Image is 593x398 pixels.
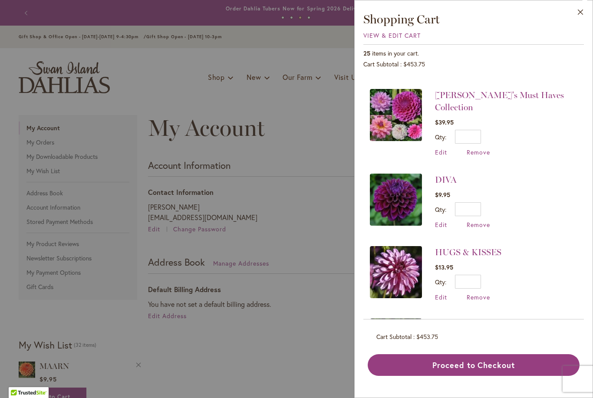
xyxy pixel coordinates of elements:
a: Remove [467,293,490,301]
span: items in your cart. [372,49,419,57]
span: Remove [467,220,490,229]
a: Edit [435,220,447,229]
span: $453.75 [403,60,425,68]
span: Visit Us [334,72,359,82]
img: DIVA [370,174,422,226]
span: Shop [208,72,225,82]
label: Qty [435,205,446,214]
a: [PERSON_NAME]'s Must Haves Collection [435,90,564,112]
span: $9.95 [435,191,450,199]
span: Our Farm [283,72,312,82]
span: New [247,72,261,82]
span: $453.75 [416,332,438,341]
label: Qty [435,278,446,286]
img: SANDIA SHOMEI [370,319,422,371]
a: HUGS & KISSES [435,247,501,257]
a: DIVA [370,174,422,229]
a: HUGS & KISSES [370,246,422,301]
label: Qty [435,133,446,141]
a: Edit [435,293,447,301]
a: DIVA [435,174,457,185]
span: Cart Subtotal [363,60,399,68]
span: Cart Subtotal [376,332,412,341]
img: Heather's Must Haves Collection [370,89,422,141]
span: 25 [363,49,370,57]
a: SANDIA SHOMEI [370,319,422,374]
span: $39.95 [435,118,454,126]
a: Heather's Must Haves Collection [370,89,422,156]
img: HUGS & KISSES [370,246,422,298]
a: Remove [467,148,490,156]
a: Edit [435,148,447,156]
button: Proceed to Checkout [368,354,580,376]
span: Shopping Cart [363,12,440,26]
span: $13.95 [435,263,453,271]
iframe: Launch Accessibility Center [7,367,31,391]
a: View & Edit Cart [363,31,421,39]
